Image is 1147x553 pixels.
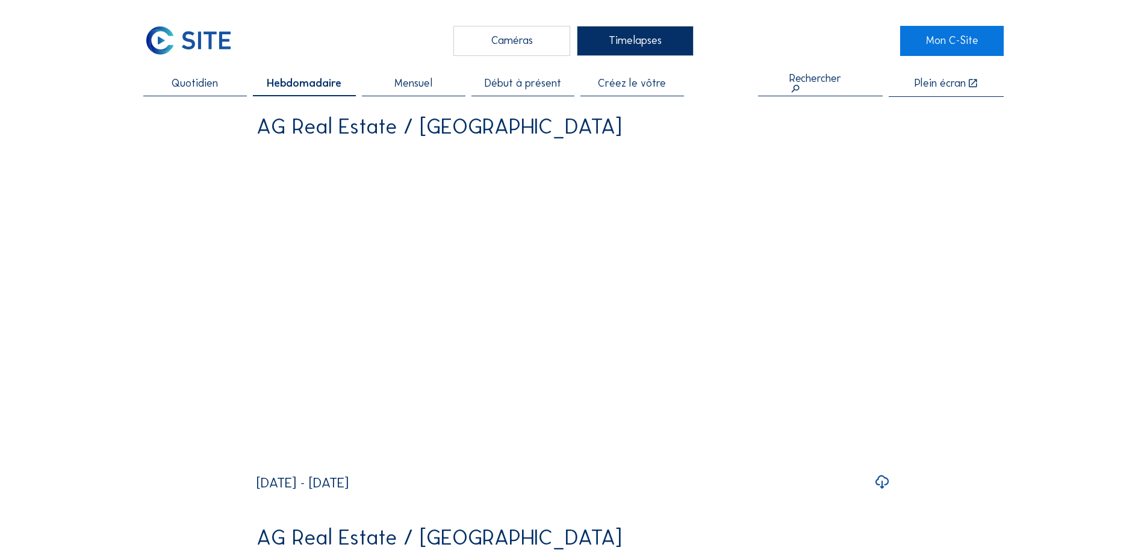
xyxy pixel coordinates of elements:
[453,26,570,56] div: Caméras
[598,78,666,89] span: Créez le vôtre
[485,78,561,89] span: Début à présent
[900,26,1003,56] a: Mon C-Site
[143,26,234,56] img: C-SITE Logo
[172,78,218,89] span: Quotidien
[267,78,341,89] span: Hebdomadaire
[143,26,246,56] a: C-SITE Logo
[256,527,621,549] div: AG Real Estate / [GEOGRAPHIC_DATA]
[256,116,621,138] div: AG Real Estate / [GEOGRAPHIC_DATA]
[789,73,852,95] div: Rechercher
[256,476,349,490] div: [DATE] - [DATE]
[256,147,891,465] video: Your browser does not support the video tag.
[577,26,694,56] div: Timelapses
[915,78,966,90] div: Plein écran
[394,78,432,89] span: Mensuel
